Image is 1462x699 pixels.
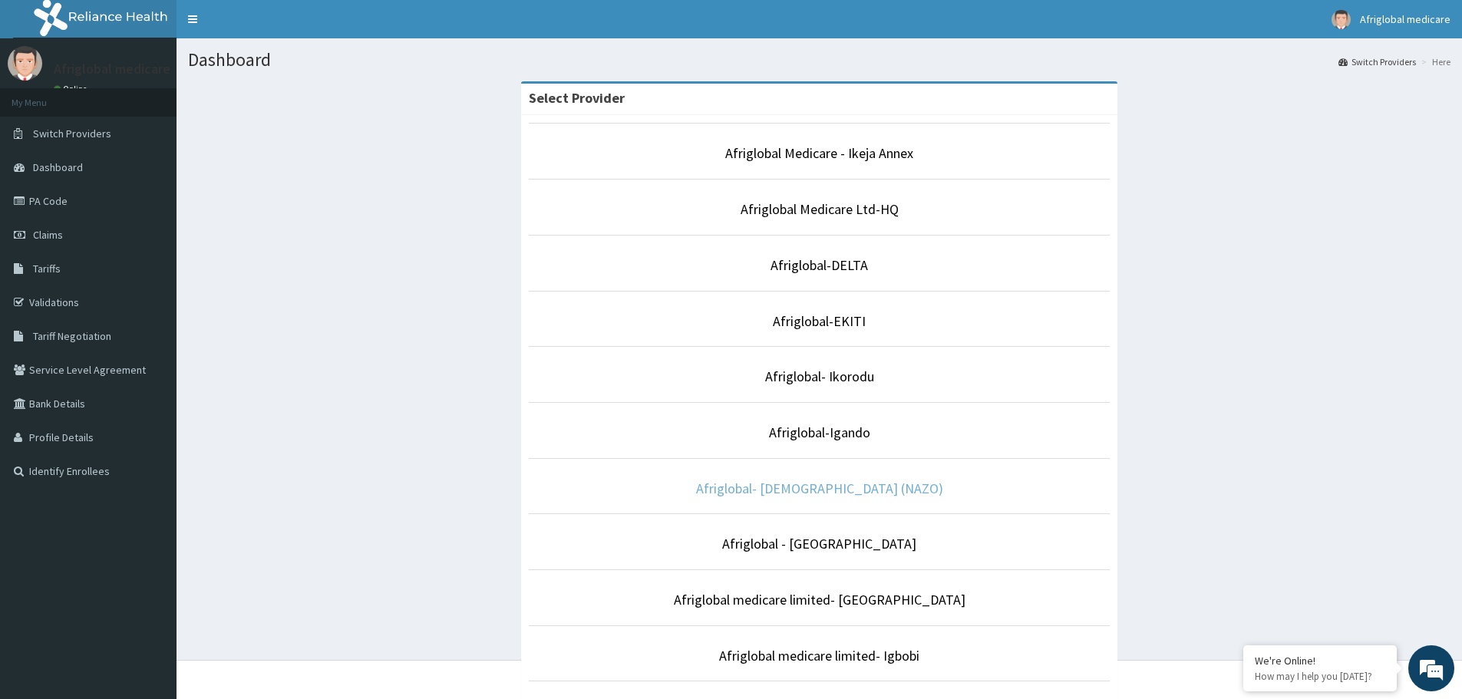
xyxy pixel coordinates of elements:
h1: Dashboard [188,50,1450,70]
a: Afriglobal Medicare - Ikeja Annex [725,144,913,162]
a: Afriglobal-Igando [769,424,870,441]
span: Switch Providers [33,127,111,140]
span: Tariff Negotiation [33,329,111,343]
img: User Image [1332,10,1351,29]
a: Afriglobal medicare limited- [GEOGRAPHIC_DATA] [674,591,965,608]
p: How may I help you today? [1255,670,1385,683]
a: Afriglobal- Ikorodu [765,368,874,385]
a: Afriglobal- [DEMOGRAPHIC_DATA] (NAZO) [696,480,943,497]
a: Afriglobal-EKITI [773,312,866,330]
span: Tariffs [33,262,61,275]
li: Here [1417,55,1450,68]
a: Afriglobal Medicare Ltd-HQ [741,200,899,218]
a: Afriglobal-DELTA [771,256,868,274]
a: Switch Providers [1338,55,1416,68]
span: Afriglobal medicare [1360,12,1450,26]
div: We're Online! [1255,654,1385,668]
p: Afriglobal medicare [54,62,170,76]
span: Claims [33,228,63,242]
a: Afriglobal medicare limited- Igbobi [719,647,919,664]
a: Online [54,84,91,94]
span: Dashboard [33,160,83,174]
strong: Select Provider [529,89,625,107]
a: Afriglobal - [GEOGRAPHIC_DATA] [722,535,916,552]
img: User Image [8,46,42,81]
